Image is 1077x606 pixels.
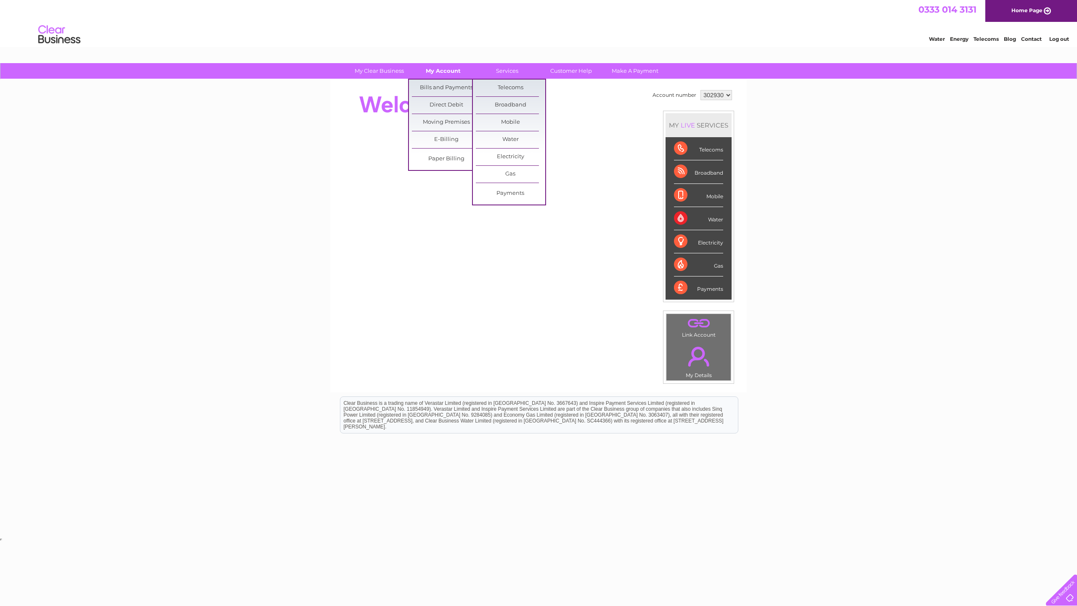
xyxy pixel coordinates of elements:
a: . [668,342,729,371]
a: Bills and Payments [412,80,481,96]
div: Clear Business is a trading name of Verastar Limited (registered in [GEOGRAPHIC_DATA] No. 3667643... [340,5,738,41]
td: My Details [666,340,731,381]
div: MY SERVICES [666,113,732,137]
a: Direct Debit [412,97,481,114]
a: My Account [409,63,478,79]
a: Log out [1049,36,1069,42]
div: Water [674,207,723,230]
a: Paper Billing [412,151,481,167]
a: Broadband [476,97,545,114]
div: Telecoms [674,137,723,160]
a: Blog [1004,36,1016,42]
td: Account number [650,88,698,102]
a: Mobile [476,114,545,131]
a: Electricity [476,149,545,165]
a: Moving Premises [412,114,481,131]
a: Water [476,131,545,148]
a: Energy [950,36,968,42]
a: 0333 014 3131 [918,4,976,15]
a: Make A Payment [600,63,670,79]
div: Broadband [674,160,723,183]
td: Link Account [666,314,731,340]
a: E-Billing [412,131,481,148]
div: Mobile [674,184,723,207]
div: Electricity [674,230,723,253]
a: Contact [1021,36,1042,42]
a: My Clear Business [345,63,414,79]
div: Payments [674,276,723,299]
img: logo.png [38,22,81,48]
a: Gas [476,166,545,183]
a: Payments [476,185,545,202]
a: Telecoms [476,80,545,96]
div: Gas [674,253,723,276]
a: Water [929,36,945,42]
div: LIVE [679,121,697,129]
a: . [668,316,729,331]
a: Customer Help [536,63,606,79]
a: Telecoms [974,36,999,42]
a: Services [472,63,542,79]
